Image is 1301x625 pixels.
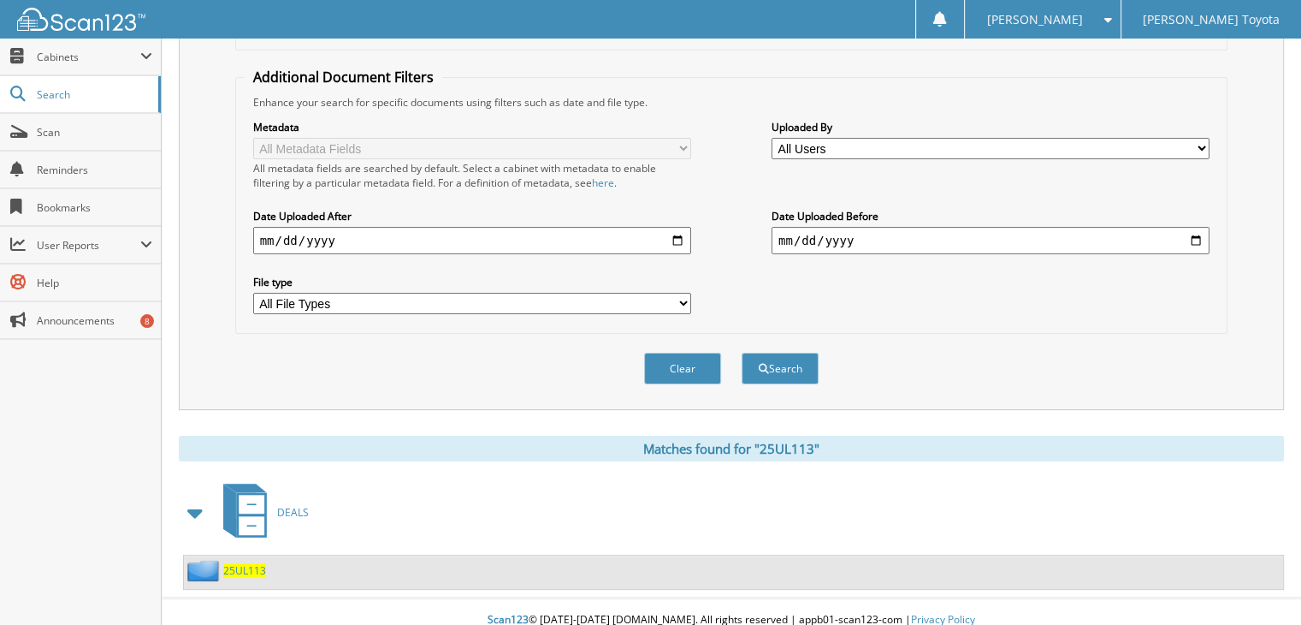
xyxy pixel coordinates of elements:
[37,200,152,215] span: Bookmarks
[223,563,266,578] a: 25UL113
[213,479,309,546] a: DEALS
[277,505,309,520] span: DEALS
[245,95,1219,110] div: Enhance your search for specific documents using filters such as date and file type.
[772,209,1209,223] label: Date Uploaded Before
[592,176,614,190] a: here
[253,120,691,134] label: Metadata
[245,68,442,86] legend: Additional Document Filters
[253,161,691,190] div: All metadata fields are searched by default. Select a cabinet with metadata to enable filtering b...
[742,353,819,384] button: Search
[253,275,691,289] label: File type
[37,163,152,177] span: Reminders
[644,353,721,384] button: Clear
[37,313,152,328] span: Announcements
[772,227,1209,254] input: end
[772,120,1209,134] label: Uploaded By
[37,238,140,253] span: User Reports
[37,87,150,102] span: Search
[253,209,691,223] label: Date Uploaded After
[17,8,145,31] img: scan123-logo-white.svg
[179,436,1284,461] div: Matches found for "25UL113"
[37,125,152,140] span: Scan
[986,15,1082,25] span: [PERSON_NAME]
[1143,15,1280,25] span: [PERSON_NAME] Toyota
[253,227,691,254] input: start
[187,560,223,581] img: folder2.png
[37,276,152,290] span: Help
[140,314,154,328] div: 8
[37,50,140,64] span: Cabinets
